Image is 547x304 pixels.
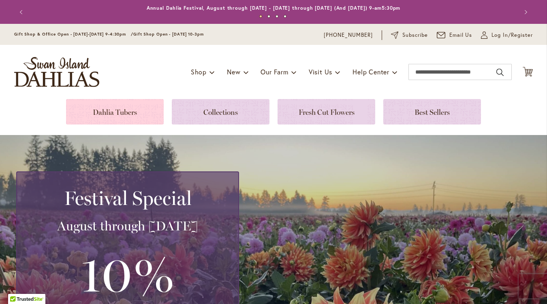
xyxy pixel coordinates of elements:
a: Log In/Register [481,31,533,39]
span: Log In/Register [491,31,533,39]
button: 2 of 4 [267,15,270,18]
button: Previous [14,4,30,20]
button: 1 of 4 [259,15,262,18]
span: Gift Shop & Office Open - [DATE]-[DATE] 9-4:30pm / [14,32,133,37]
button: 4 of 4 [284,15,286,18]
span: Shop [191,68,207,76]
button: Next [517,4,533,20]
h3: August through [DATE] [27,218,229,234]
span: Visit Us [309,68,332,76]
a: Email Us [437,31,472,39]
button: 3 of 4 [276,15,278,18]
a: store logo [14,57,99,87]
a: Subscribe [391,31,428,39]
h2: Festival Special [27,187,229,209]
span: New [227,68,240,76]
span: Our Farm [261,68,288,76]
a: Annual Dahlia Festival, August through [DATE] - [DATE] through [DATE] (And [DATE]) 9-am5:30pm [147,5,401,11]
a: [PHONE_NUMBER] [324,31,373,39]
span: Help Center [353,68,389,76]
span: Email Us [449,31,472,39]
span: Gift Shop Open - [DATE] 10-3pm [133,32,204,37]
span: Subscribe [402,31,428,39]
